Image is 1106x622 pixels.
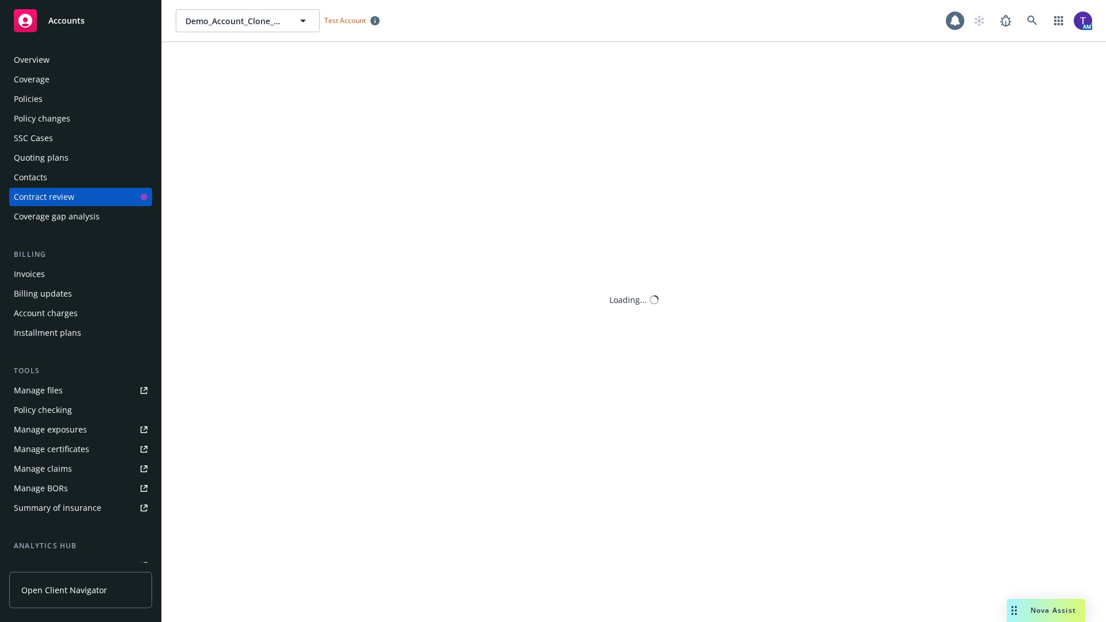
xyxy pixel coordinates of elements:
[14,401,72,419] div: Policy checking
[324,16,366,25] span: Test Account
[9,265,152,283] a: Invoices
[1021,9,1044,32] a: Search
[14,285,72,303] div: Billing updates
[14,479,68,498] div: Manage BORs
[14,188,74,206] div: Contract review
[14,207,100,226] div: Coverage gap analysis
[14,129,53,147] div: SSC Cases
[14,90,43,108] div: Policies
[9,479,152,498] a: Manage BORs
[9,381,152,400] a: Manage files
[9,285,152,303] a: Billing updates
[9,365,152,377] div: Tools
[9,188,152,206] a: Contract review
[9,540,152,552] div: Analytics hub
[1047,9,1070,32] a: Switch app
[9,5,152,37] a: Accounts
[1031,605,1076,615] span: Nova Assist
[1007,599,1021,622] div: Drag to move
[14,304,78,323] div: Account charges
[9,90,152,108] a: Policies
[176,9,320,32] button: Demo_Account_Clone_QA_CR_Tests_Demo
[14,265,45,283] div: Invoices
[1074,12,1092,30] img: photo
[9,556,152,575] a: Loss summary generator
[9,51,152,69] a: Overview
[14,440,89,458] div: Manage certificates
[1007,599,1085,622] button: Nova Assist
[14,149,69,167] div: Quoting plans
[9,149,152,167] a: Quoting plans
[9,401,152,419] a: Policy checking
[14,381,63,400] div: Manage files
[9,304,152,323] a: Account charges
[14,499,101,517] div: Summary of insurance
[9,129,152,147] a: SSC Cases
[609,294,647,306] div: Loading...
[9,109,152,128] a: Policy changes
[14,168,47,187] div: Contacts
[14,70,50,89] div: Coverage
[21,584,107,596] span: Open Client Navigator
[48,16,85,25] span: Accounts
[14,460,72,478] div: Manage claims
[320,14,384,26] span: Test Account
[9,460,152,478] a: Manage claims
[9,499,152,517] a: Summary of insurance
[14,109,70,128] div: Policy changes
[14,556,109,575] div: Loss summary generator
[968,9,991,32] a: Start snowing
[9,168,152,187] a: Contacts
[14,51,50,69] div: Overview
[9,324,152,342] a: Installment plans
[994,9,1017,32] a: Report a Bug
[9,249,152,260] div: Billing
[14,324,81,342] div: Installment plans
[9,440,152,458] a: Manage certificates
[185,15,285,27] span: Demo_Account_Clone_QA_CR_Tests_Demo
[14,420,87,439] div: Manage exposures
[9,70,152,89] a: Coverage
[9,420,152,439] a: Manage exposures
[9,207,152,226] a: Coverage gap analysis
